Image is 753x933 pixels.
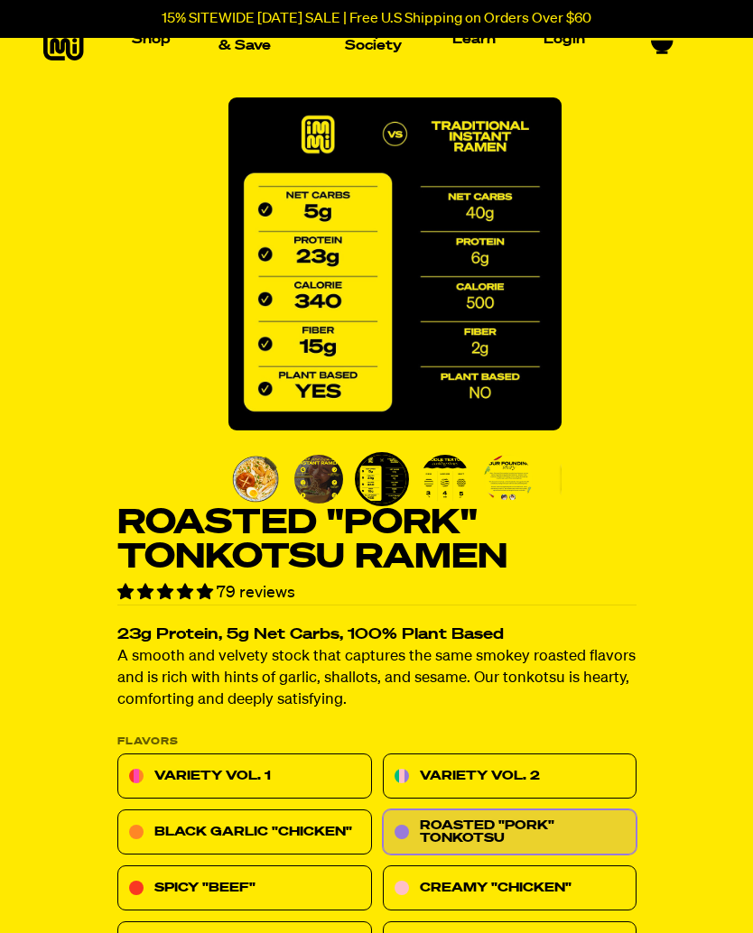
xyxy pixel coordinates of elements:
h2: 23g Protein, 5g Net Carbs, 100% Plant Based [117,628,637,643]
a: Slurp Society [338,18,412,60]
a: Login [536,25,592,53]
li: Go to slide 6 [544,452,599,506]
img: Roasted "Pork" Tonkotsu Ramen [231,455,280,503]
img: Roasted "Pork" Tonkotsu Ramen [294,455,343,503]
a: Subscribe & Save [211,18,304,60]
a: Learn [445,25,503,53]
li: 3 of 7 [228,97,562,430]
a: Shop [125,25,178,53]
img: Roasted "Pork" Tonkotsu Ramen [228,97,562,430]
a: Variety Vol. 2 [382,754,637,799]
li: Go to slide 4 [418,452,472,506]
img: Roasted "Pork" Tonkotsu Ramen [547,455,596,503]
div: PDP main carousel [228,97,562,430]
p: Flavors [117,737,637,747]
li: Go to slide 5 [481,452,535,506]
span: 4.77 stars [117,585,217,601]
a: Spicy "Beef" [117,866,372,911]
span: 0 [656,23,668,40]
span: 79 reviews [217,585,295,601]
a: Black Garlic "Chicken" [117,810,372,855]
li: Go to slide 2 [292,452,346,506]
a: Creamy "Chicken" [382,866,637,911]
p: A smooth and velvety stock that captures the same smokey roasted flavors and is rich with hints o... [117,647,637,712]
h1: Roasted "Pork" Tonkotsu Ramen [117,506,637,575]
a: 0 [651,23,674,54]
img: Roasted "Pork" Tonkotsu Ramen [358,455,406,503]
li: Go to slide 3 [355,452,409,506]
img: Roasted "Pork" Tonkotsu Ramen [484,455,533,503]
div: PDP main carousel thumbnails [228,452,562,506]
a: Roasted "Pork" Tonkotsu [382,810,637,855]
li: Go to slide 1 [228,452,283,506]
a: Variety Vol. 1 [117,754,372,799]
img: Roasted "Pork" Tonkotsu Ramen [421,455,469,503]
